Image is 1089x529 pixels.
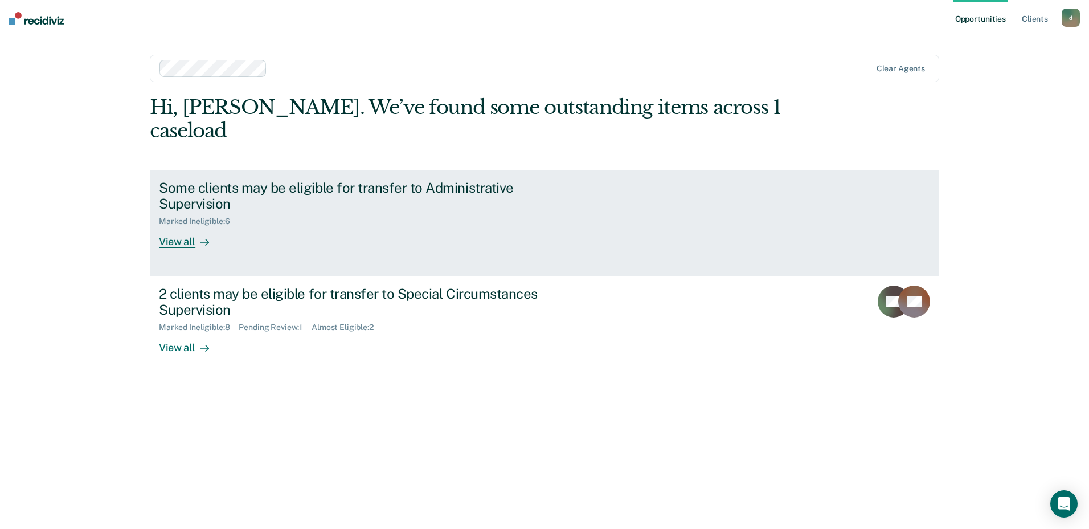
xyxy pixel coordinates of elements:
button: d [1062,9,1080,27]
div: Clear agents [877,64,925,74]
div: Almost Eligible : 2 [312,323,383,332]
div: Hi, [PERSON_NAME]. We’ve found some outstanding items across 1 caseload [150,96,781,143]
div: Open Intercom Messenger [1050,490,1078,518]
div: 2 clients may be eligible for transfer to Special Circumstances Supervision [159,286,559,319]
a: 2 clients may be eligible for transfer to Special Circumstances SupervisionMarked Ineligible:8Pen... [150,276,939,382]
a: Some clients may be eligible for transfer to Administrative SupervisionMarked Ineligible:6View all [150,170,939,276]
div: View all [159,332,223,355]
div: Pending Review : 1 [239,323,312,332]
div: Some clients may be eligible for transfer to Administrative Supervision [159,180,559,213]
div: Marked Ineligible : 8 [159,323,239,332]
img: Recidiviz [9,12,64,25]
div: View all [159,226,223,249]
div: Marked Ineligible : 6 [159,217,239,226]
